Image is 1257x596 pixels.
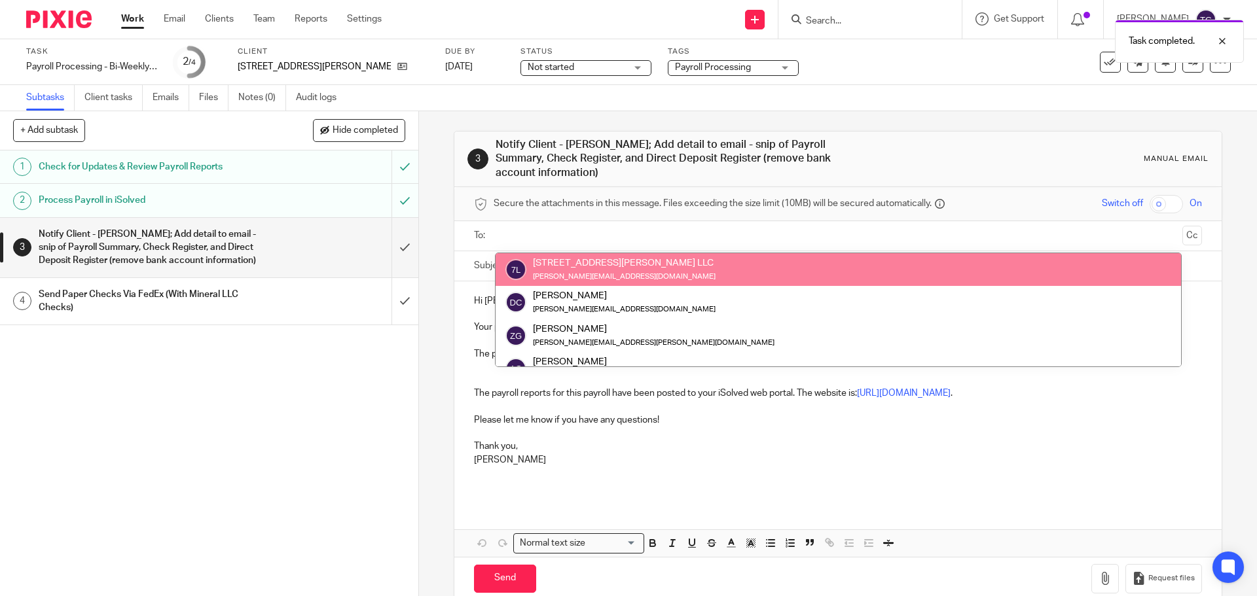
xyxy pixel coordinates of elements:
[238,85,286,111] a: Notes (0)
[13,292,31,310] div: 4
[26,85,75,111] a: Subtasks
[26,46,157,57] label: Task
[183,54,196,69] div: 2
[496,138,866,180] h1: Notify Client - [PERSON_NAME]; Add detail to email - snip of Payroll Summary, Check Register, and...
[513,533,644,553] div: Search for option
[189,59,196,66] small: /4
[13,238,31,256] div: 3
[474,294,1201,307] p: Hi [PERSON_NAME],
[474,307,1201,334] p: Your payroll has been processed for this week. The total amount for this week's payroll is .
[505,292,526,313] img: svg%3E
[589,536,636,550] input: Search for option
[474,387,1201,400] p: The payroll reports for this payroll have been posted to your iSolved web portal. The website is: .
[533,339,774,346] small: [PERSON_NAME][EMAIL_ADDRESS][PERSON_NAME][DOMAIN_NAME]
[1182,226,1202,245] button: Cc
[333,126,398,136] span: Hide completed
[1148,573,1195,584] span: Request files
[474,259,508,272] label: Subject:
[474,453,1201,466] p: [PERSON_NAME]
[39,190,265,210] h1: Process Payroll in iSolved
[26,60,157,73] div: Payroll Processing - Bi-Weekly - 700 [PERSON_NAME]
[517,536,588,550] span: Normal text size
[533,256,716,270] div: [STREET_ADDRESS][PERSON_NAME] LLC
[467,149,488,169] div: 3
[533,289,716,302] div: [PERSON_NAME]
[533,355,716,368] div: [PERSON_NAME]
[253,12,275,26] a: Team
[474,229,488,242] label: To:
[296,85,346,111] a: Audit logs
[474,565,536,593] input: Send
[199,85,228,111] a: Files
[13,158,31,176] div: 1
[153,85,189,111] a: Emails
[238,46,429,57] label: Client
[164,12,185,26] a: Email
[347,12,382,26] a: Settings
[1129,35,1195,48] p: Task completed.
[1102,197,1143,210] span: Switch off
[313,119,405,141] button: Hide completed
[84,85,143,111] a: Client tasks
[205,12,234,26] a: Clients
[445,62,473,71] span: [DATE]
[39,285,265,318] h1: Send Paper Checks Via FedEx (With Mineral LLC Checks)
[675,63,751,72] span: Payroll Processing
[13,119,85,141] button: + Add subtask
[26,10,92,28] img: Pixie
[474,400,1201,427] p: Please let me know if you have any questions!
[474,427,1201,453] p: Thank you,
[1195,9,1216,30] img: svg%3E
[39,157,265,177] h1: Check for Updates & Review Payroll Reports
[238,60,391,73] p: [STREET_ADDRESS][PERSON_NAME] LLC
[520,46,651,57] label: Status
[533,306,716,313] small: [PERSON_NAME][EMAIL_ADDRESS][DOMAIN_NAME]
[505,325,526,346] img: svg%3E
[1144,154,1209,164] div: Manual email
[1125,564,1201,593] button: Request files
[505,259,526,280] img: svg%3E
[533,273,716,280] small: [PERSON_NAME][EMAIL_ADDRESS][DOMAIN_NAME]
[13,192,31,210] div: 2
[1190,197,1202,210] span: On
[494,197,932,210] span: Secure the attachments in this message. Files exceeding the size limit (10MB) will be secured aut...
[295,12,327,26] a: Reports
[121,12,144,26] a: Work
[505,358,526,379] img: svg%3E
[533,323,774,336] div: [PERSON_NAME]
[528,63,574,72] span: Not started
[26,60,157,73] div: Payroll Processing - Bi-Weekly - 700 Harrison
[39,224,265,271] h1: Notify Client - [PERSON_NAME]; Add detail to email - snip of Payroll Summary, Check Register, and...
[857,389,951,398] a: [URL][DOMAIN_NAME]
[445,46,504,57] label: Due by
[474,347,1201,360] p: The paper checks that will be FedEx are:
